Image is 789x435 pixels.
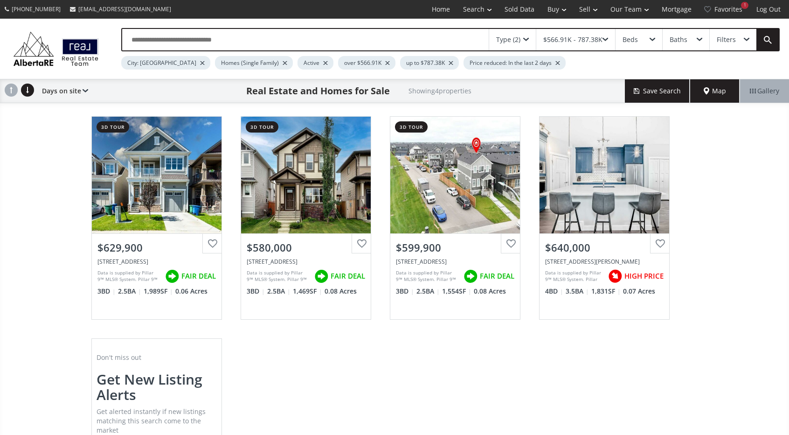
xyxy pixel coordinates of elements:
[82,107,231,329] a: 3d tour$629,900[STREET_ADDRESS]Data is supplied by Pillar 9™ MLS® System. Pillar 9™ is the owner ...
[480,271,514,281] span: FAIR DEAL
[37,79,88,103] div: Days on site
[530,107,679,329] a: $640,000[STREET_ADDRESS][PERSON_NAME]Data is supplied by Pillar 9™ MLS® System. Pillar 9™ is the ...
[247,269,310,283] div: Data is supplied by Pillar 9™ MLS® System. Pillar 9™ is the owner of the copyright in its MLS® Sy...
[496,36,520,43] div: Type (2)
[9,29,103,68] img: Logo
[267,287,291,296] span: 2.5 BA
[144,287,173,296] span: 1,989 SF
[247,287,265,296] span: 3 BD
[623,287,655,296] span: 0.07 Acres
[741,2,748,9] div: 1
[97,372,217,402] h2: Get new listing alerts
[606,267,624,286] img: rating icon
[97,287,116,296] span: 3 BD
[331,271,365,281] span: FAIR DEAL
[416,287,440,296] span: 2.5 BA
[97,353,141,362] span: Don't miss out
[442,287,471,296] span: 1,554 SF
[163,267,181,286] img: rating icon
[400,56,459,70] div: up to $787.38K
[293,287,322,296] span: 1,469 SF
[566,287,589,296] span: 3.5 BA
[175,287,208,296] span: 0.06 Acres
[543,36,602,43] div: $566.91K - 787.38K
[545,258,664,266] div: 1073 Chinook Gate Heath SW, Airdrie, AB T4B 5E1
[298,56,333,70] div: Active
[97,240,216,255] div: $629,900
[65,0,176,18] a: [EMAIL_ADDRESS][DOMAIN_NAME]
[474,287,506,296] span: 0.08 Acres
[670,36,687,43] div: Baths
[97,407,206,435] span: Get alerted instantly if new listings matching this search come to the market
[408,87,471,94] h2: Showing 4 properties
[215,56,293,70] div: Homes (Single Family)
[396,258,514,266] div: 117 Midtown Close SW, Airdrie, AB T4B 5G9
[396,269,459,283] div: Data is supplied by Pillar 9™ MLS® System. Pillar 9™ is the owner of the copyright in its MLS® Sy...
[545,269,603,283] div: Data is supplied by Pillar 9™ MLS® System. Pillar 9™ is the owner of the copyright in its MLS® Sy...
[591,287,621,296] span: 1,831 SF
[740,79,789,103] div: Gallery
[545,240,664,255] div: $640,000
[312,267,331,286] img: rating icon
[717,36,736,43] div: Filters
[464,56,566,70] div: Price reduced: In the last 2 days
[78,5,171,13] span: [EMAIL_ADDRESS][DOMAIN_NAME]
[545,287,563,296] span: 4 BD
[690,79,740,103] div: Map
[750,86,779,96] span: Gallery
[381,107,530,329] a: 3d tour$599,900[STREET_ADDRESS]Data is supplied by Pillar 9™ MLS® System. Pillar 9™ is the owner ...
[247,258,365,266] div: 149 Hillcrest Avenue, Airdrie, AB T4B 4C8
[704,86,726,96] span: Map
[396,240,514,255] div: $599,900
[121,56,210,70] div: City: [GEOGRAPHIC_DATA]
[325,287,357,296] span: 0.08 Acres
[118,287,141,296] span: 2.5 BA
[624,271,664,281] span: HIGH PRICE
[625,79,690,103] button: Save Search
[231,107,381,329] a: 3d tour$580,000[STREET_ADDRESS]Data is supplied by Pillar 9™ MLS® System. Pillar 9™ is the owner ...
[623,36,638,43] div: Beds
[247,240,365,255] div: $580,000
[97,269,160,283] div: Data is supplied by Pillar 9™ MLS® System. Pillar 9™ is the owner of the copyright in its MLS® Sy...
[97,258,216,266] div: 159 Windford Street SW, Airdrie, AB T4B 4G3
[396,287,414,296] span: 3 BD
[246,84,390,98] h1: Real Estate and Homes for Sale
[181,271,216,281] span: FAIR DEAL
[12,5,61,13] span: [PHONE_NUMBER]
[338,56,395,70] div: over $566.91K
[461,267,480,286] img: rating icon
